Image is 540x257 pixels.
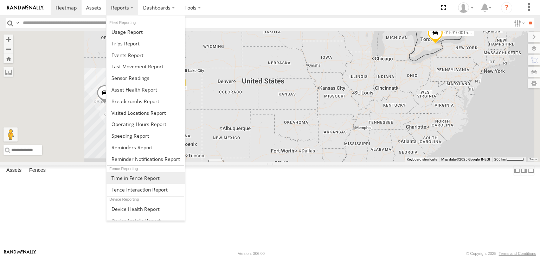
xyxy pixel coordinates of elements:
label: Fences [26,166,49,176]
div: Version: 306.00 [238,251,265,256]
button: Map Scale: 200 km per 46 pixels [492,157,526,162]
label: Search Filter Options [511,18,526,28]
a: Asset Operating Hours Report [107,118,185,130]
span: 200 km [494,157,506,161]
label: Measure [4,67,13,77]
a: Terms and Conditions [499,251,536,256]
a: Sensor Readings [107,72,185,84]
span: Map data ©2025 Google, INEGI [441,157,490,161]
div: © Copyright 2025 - [466,251,536,256]
img: rand-logo.svg [7,5,44,10]
span: 015910001545733 [444,30,480,35]
a: Full Events Report [107,49,185,61]
a: Device Health Report [107,203,185,215]
a: Breadcrumbs Report [107,95,185,107]
a: Device Installs Report [107,215,185,226]
button: Drag Pegman onto the map to open Street View [4,127,18,142]
a: Last Movement Report [107,61,185,72]
button: Zoom Home [4,54,13,63]
a: Time in Fences Report [107,172,185,184]
button: Zoom in [4,35,13,44]
a: Service Reminder Notifications Report [107,153,185,165]
div: Zulema McIntosch [456,2,476,13]
a: Fleet Speed Report [107,130,185,142]
a: Asset Health Report [107,84,185,95]
i: ? [501,2,512,13]
button: Zoom out [4,44,13,54]
label: Hide Summary Table [528,165,535,176]
label: Map Settings [528,79,540,88]
a: Usage Report [107,26,185,38]
button: Keyboard shortcuts [407,157,437,162]
a: Fence Interaction Report [107,184,185,195]
a: Visit our Website [4,250,36,257]
a: Trips Report [107,38,185,49]
a: Visited Locations Report [107,107,185,119]
label: Assets [3,166,25,176]
label: Search Query [15,18,20,28]
a: Terms (opens in new tab) [529,158,537,161]
label: Dock Summary Table to the Right [520,165,527,176]
label: Dock Summary Table to the Left [513,165,520,176]
a: Reminders Report [107,142,185,153]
